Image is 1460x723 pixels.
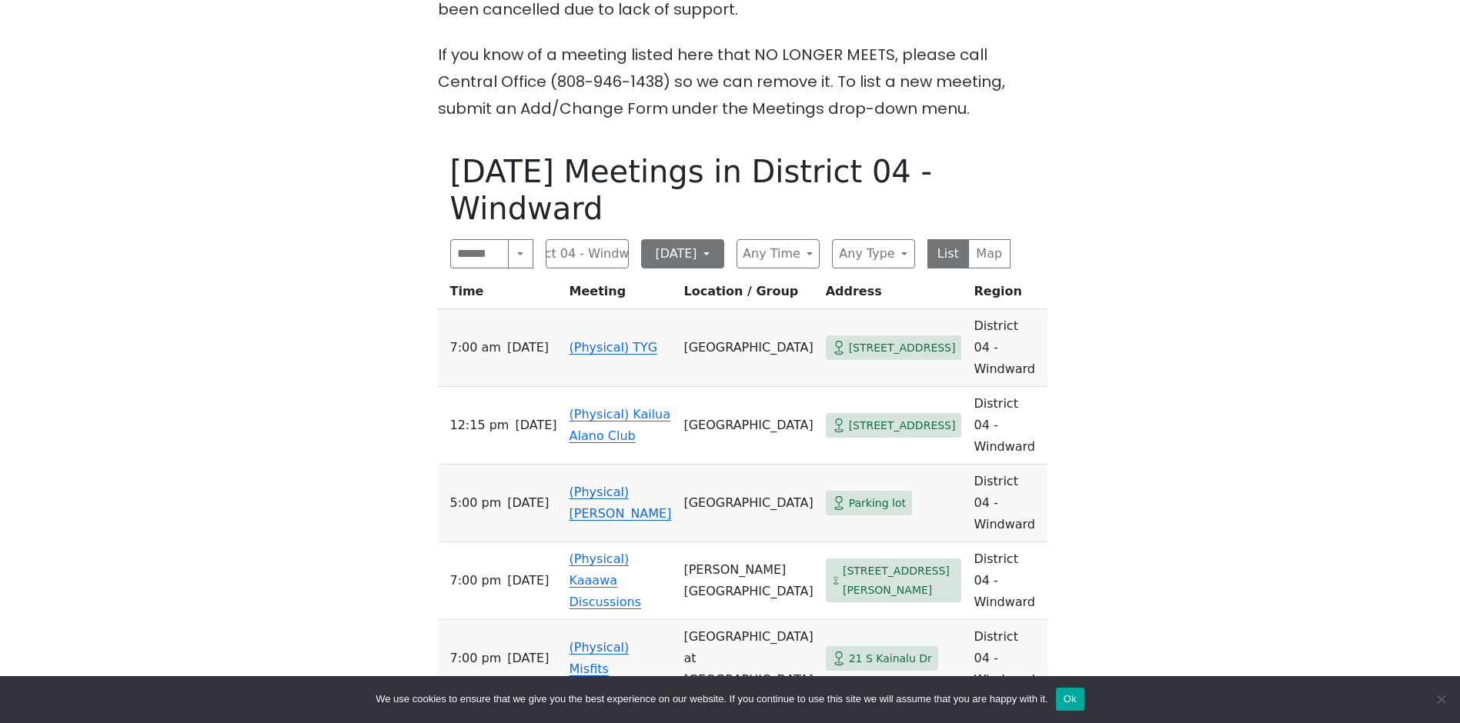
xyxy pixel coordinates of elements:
[677,465,819,542] td: [GEOGRAPHIC_DATA]
[1433,691,1448,707] span: No
[967,465,1047,542] td: District 04 - Windward
[968,239,1011,268] button: Map
[677,387,819,465] td: [GEOGRAPHIC_DATA]
[570,640,630,676] a: (Physical) Misfits
[1056,688,1084,711] button: Ok
[438,281,563,309] th: Time
[849,338,956,358] span: [STREET_ADDRESS]
[450,239,509,268] input: Search
[832,239,915,268] button: Any Type
[967,309,1047,387] td: District 04 - Windward
[507,337,549,358] span: [DATE]
[677,542,819,620] td: [PERSON_NAME][GEOGRAPHIC_DATA]
[450,648,502,669] span: 7:00 PM
[570,340,658,355] a: (Physical) TYG
[563,281,678,309] th: Meeting
[849,416,956,435] span: [STREET_ADDRESS]
[507,570,549,591] span: [DATE]
[438,42,1023,122] p: If you know of a meeting listed here that NO LONGER MEETS, please call Central Office (808-946-14...
[849,494,906,513] span: Parking lot
[570,551,641,609] a: (Physical) Kaaawa Discussions
[677,281,819,309] th: Location / Group
[843,561,956,599] span: [STREET_ADDRESS][PERSON_NAME]
[967,542,1047,620] td: District 04 - Windward
[507,492,549,514] span: [DATE]
[927,239,970,268] button: List
[820,281,968,309] th: Address
[677,309,819,387] td: [GEOGRAPHIC_DATA]
[967,620,1047,698] td: District 04 - Windward
[641,239,724,268] button: [DATE]
[507,648,549,669] span: [DATE]
[450,337,501,358] span: 7:00 AM
[546,239,629,268] button: District 04 - Windward
[677,620,819,698] td: [GEOGRAPHIC_DATA] at [GEOGRAPHIC_DATA]
[737,239,820,268] button: Any Time
[515,415,556,436] span: [DATE]
[570,485,672,521] a: (Physical) [PERSON_NAME]
[450,492,502,514] span: 5:00 PM
[376,691,1047,707] span: We use cookies to ensure that we give you the best experience on our website. If you continue to ...
[570,407,671,443] a: (Physical) Kailua Alano Club
[967,387,1047,465] td: District 04 - Windward
[849,649,932,668] span: 21 S Kainalu Dr
[450,415,509,436] span: 12:15 PM
[967,281,1047,309] th: Region
[508,239,533,268] button: Search
[450,570,502,591] span: 7:00 PM
[450,153,1011,227] h1: [DATE] Meetings in District 04 - Windward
